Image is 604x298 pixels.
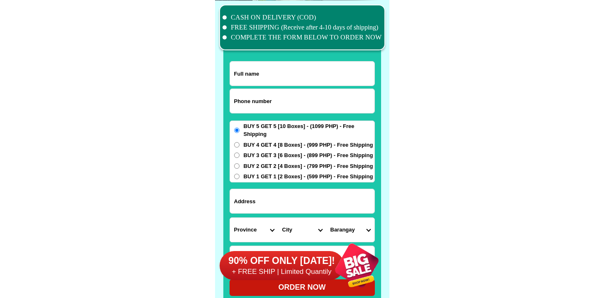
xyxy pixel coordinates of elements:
[220,255,344,267] h6: 90% OFF ONLY [DATE]!
[278,218,326,242] select: Select district
[230,89,374,113] input: Input phone_number
[220,267,344,276] h6: + FREE SHIP | Limited Quantily
[244,172,373,181] span: BUY 1 GET 1 [2 Boxes] - (599 PHP) - Free Shipping
[234,174,240,179] input: BUY 1 GET 1 [2 Boxes] - (599 PHP) - Free Shipping
[244,122,374,138] span: BUY 5 GET 5 [10 Boxes] - (1099 PHP) - Free Shipping
[223,22,382,32] li: FREE SHIPPING (Receive after 4-10 days of shipping)
[230,218,278,242] select: Select province
[230,189,374,213] input: Input address
[234,153,240,158] input: BUY 3 GET 3 [6 Boxes] - (899 PHP) - Free Shipping
[326,218,374,242] select: Select commune
[230,62,374,86] input: Input full_name
[223,12,382,22] li: CASH ON DELIVERY (COD)
[234,163,240,169] input: BUY 2 GET 2 [4 Boxes] - (799 PHP) - Free Shipping
[244,151,373,160] span: BUY 3 GET 3 [6 Boxes] - (899 PHP) - Free Shipping
[244,141,373,149] span: BUY 4 GET 4 [8 Boxes] - (999 PHP) - Free Shipping
[244,162,373,170] span: BUY 2 GET 2 [4 Boxes] - (799 PHP) - Free Shipping
[234,128,240,133] input: BUY 5 GET 5 [10 Boxes] - (1099 PHP) - Free Shipping
[223,32,382,42] li: COMPLETE THE FORM BELOW TO ORDER NOW
[234,142,240,148] input: BUY 4 GET 4 [8 Boxes] - (999 PHP) - Free Shipping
